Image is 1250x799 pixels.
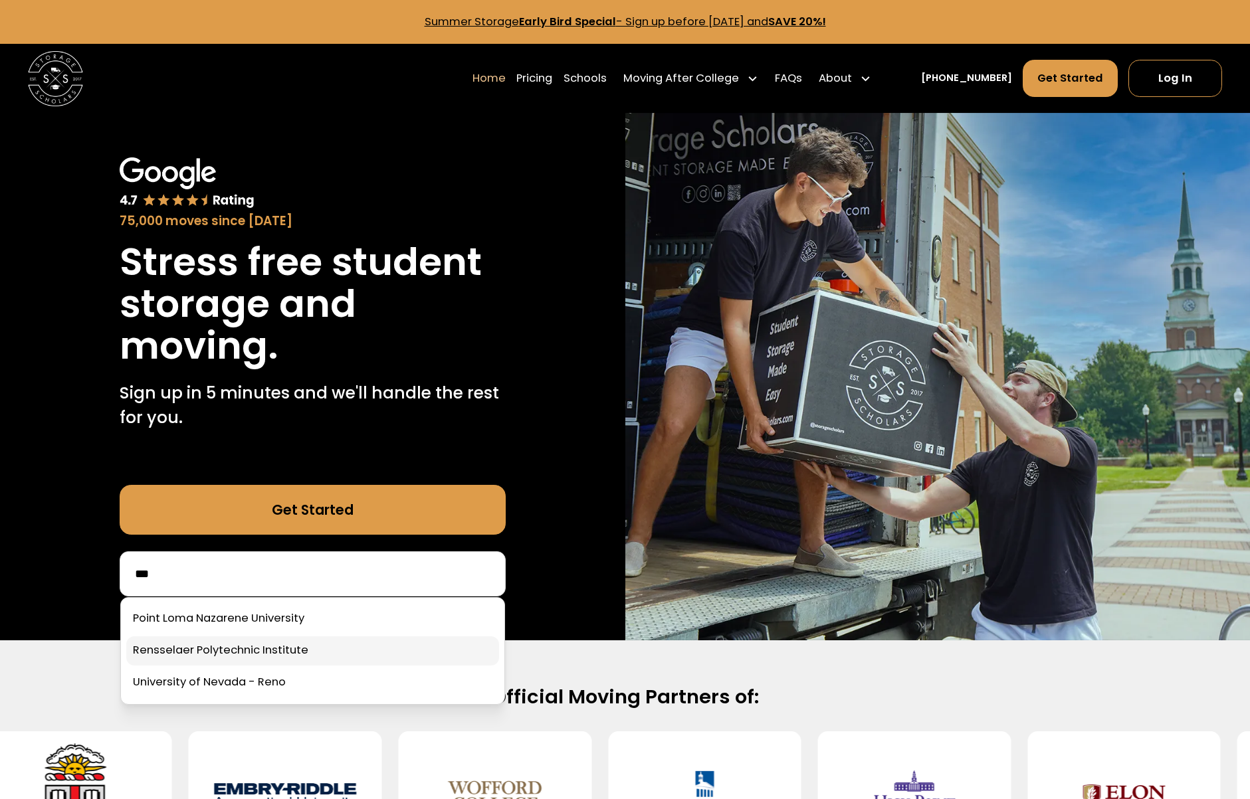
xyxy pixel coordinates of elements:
[921,71,1012,86] a: [PHONE_NUMBER]
[564,59,607,98] a: Schools
[1023,60,1118,97] a: Get Started
[775,59,802,98] a: FAQs
[618,59,764,98] div: Moving After College
[819,70,852,87] div: About
[425,14,826,29] a: Summer StorageEarly Bird Special- Sign up before [DATE] andSAVE 20%!
[519,14,616,29] strong: Early Bird Special
[120,241,506,366] h1: Stress free student storage and moving.
[120,157,255,209] img: Google 4.7 star rating
[813,59,877,98] div: About
[120,212,506,230] div: 75,000 moves since [DATE]
[183,684,1067,709] h2: Official Moving Partners of:
[28,51,83,106] img: Storage Scholars main logo
[516,59,552,98] a: Pricing
[623,70,739,87] div: Moving After College
[1128,60,1222,97] a: Log In
[472,59,506,98] a: Home
[120,485,506,535] a: Get Started
[768,14,826,29] strong: SAVE 20%!
[120,381,506,430] p: Sign up in 5 minutes and we'll handle the rest for you.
